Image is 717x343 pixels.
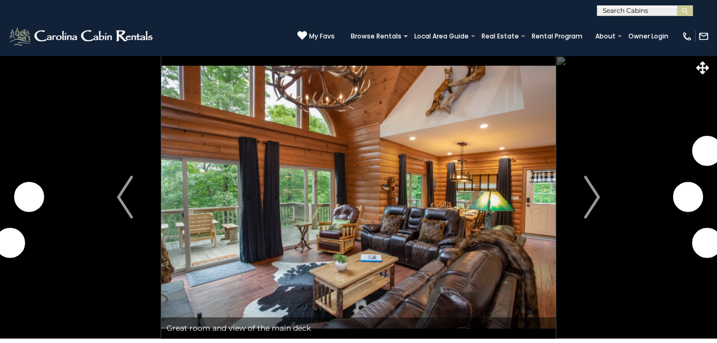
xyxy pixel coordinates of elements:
[309,32,335,41] span: My Favs
[682,31,692,42] img: phone-regular-white.png
[409,29,474,44] a: Local Area Guide
[556,56,628,339] button: Next
[345,29,407,44] a: Browse Rentals
[590,29,621,44] a: About
[89,56,161,339] button: Previous
[623,29,674,44] a: Owner Login
[161,317,556,339] div: Great room and view of the main deck
[526,29,588,44] a: Rental Program
[698,31,709,42] img: mail-regular-white.png
[476,29,524,44] a: Real Estate
[297,30,335,42] a: My Favs
[8,26,156,47] img: White-1-2.png
[584,176,600,219] img: arrow
[117,176,133,219] img: arrow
